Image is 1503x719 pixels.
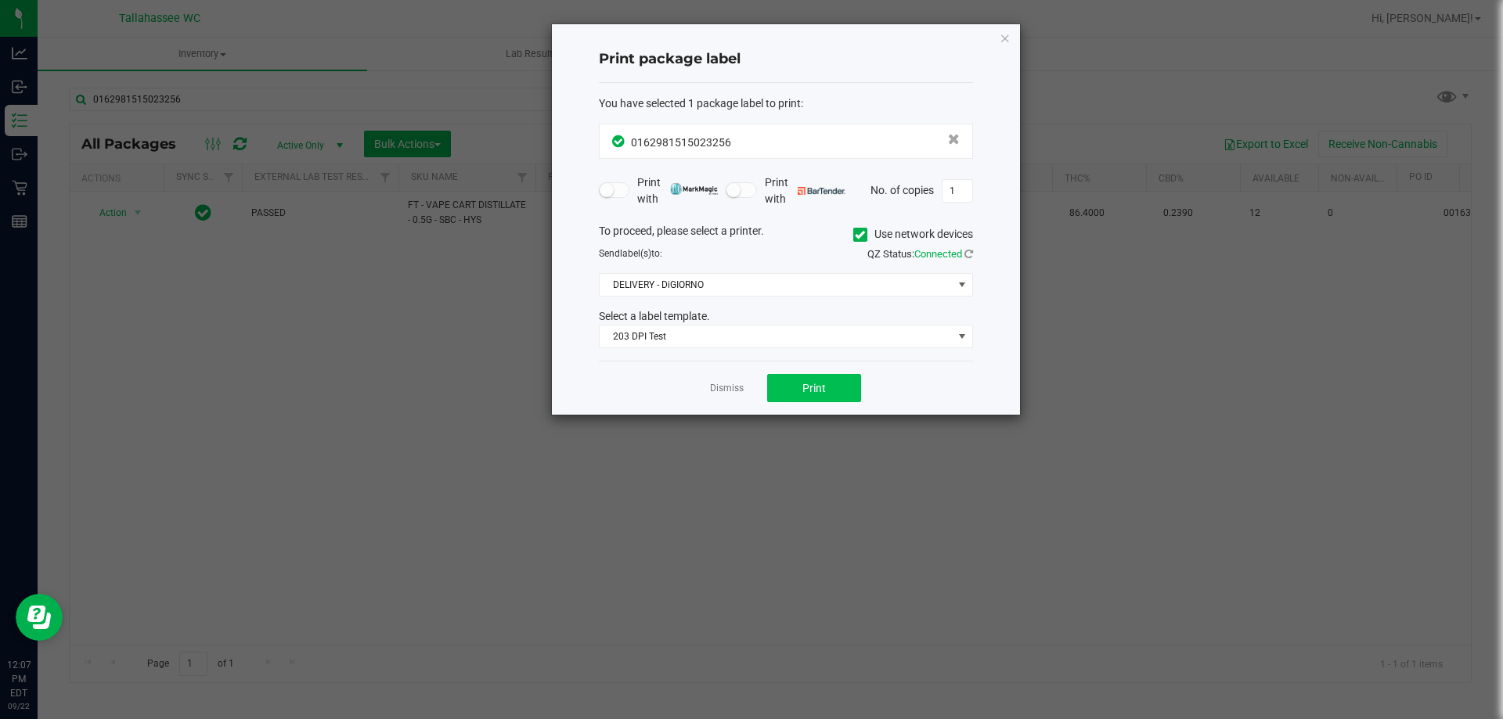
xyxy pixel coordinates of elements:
[599,97,801,110] span: You have selected 1 package label to print
[798,187,845,195] img: bartender.png
[631,136,731,149] span: 0162981515023256
[599,248,662,259] span: Send to:
[670,183,718,195] img: mark_magic_cybra.png
[587,308,985,325] div: Select a label template.
[802,382,826,394] span: Print
[599,49,973,70] h4: Print package label
[710,382,744,395] a: Dismiss
[16,594,63,641] iframe: Resource center
[853,226,973,243] label: Use network devices
[870,183,934,196] span: No. of copies
[767,374,861,402] button: Print
[637,174,718,207] span: Print with
[612,133,627,149] span: In Sync
[620,248,651,259] span: label(s)
[587,223,985,246] div: To proceed, please select a printer.
[765,174,845,207] span: Print with
[599,95,973,112] div: :
[600,325,953,347] span: 203 DPI Test
[867,248,973,260] span: QZ Status:
[600,274,953,296] span: DELIVERY - DiGIORNO
[914,248,962,260] span: Connected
